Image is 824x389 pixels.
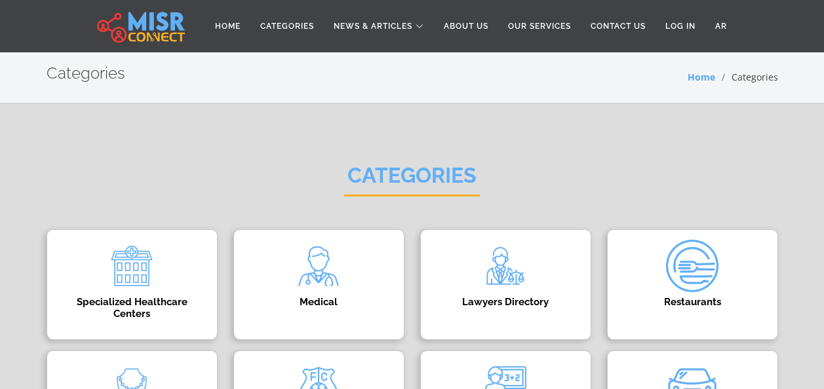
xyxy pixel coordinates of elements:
[254,296,384,308] h4: Medical
[97,10,185,43] img: main.misr_connect
[205,14,250,39] a: Home
[498,14,581,39] a: Our Services
[581,14,656,39] a: Contact Us
[479,240,532,292] img: raD5cjLJU6v6RhuxWSJh.png
[627,296,758,308] h4: Restaurants
[599,229,786,340] a: Restaurants
[688,71,715,83] a: Home
[441,296,571,308] h4: Lawyers Directory
[250,14,324,39] a: Categories
[715,70,778,84] li: Categories
[47,64,125,83] h2: Categories
[344,163,480,196] h2: Categories
[334,20,412,32] span: News & Articles
[324,14,434,39] a: News & Articles
[39,229,226,340] a: Specialized Healthcare Centers
[656,14,705,39] a: Log in
[106,240,158,292] img: ocughcmPjrl8PQORMwSi.png
[705,14,737,39] a: AR
[412,229,599,340] a: Lawyers Directory
[292,240,345,292] img: xxDvte2rACURW4jjEBBw.png
[226,229,412,340] a: Medical
[434,14,498,39] a: About Us
[666,240,718,292] img: Q3ta4DmAU2DzmJH02TCc.png
[67,296,197,320] h4: Specialized Healthcare Centers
